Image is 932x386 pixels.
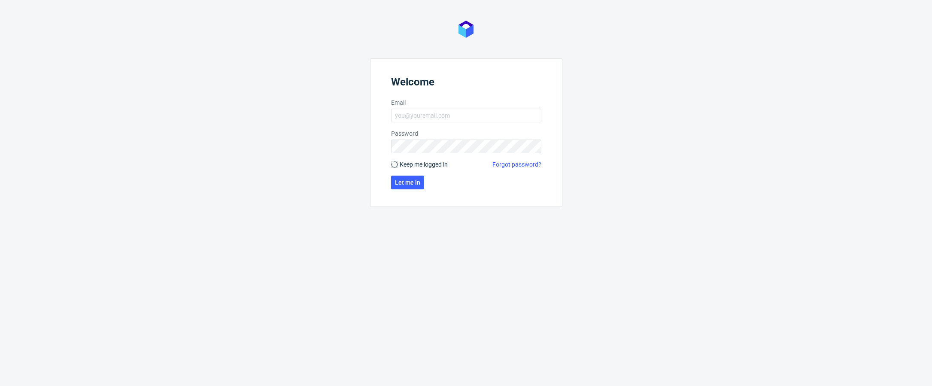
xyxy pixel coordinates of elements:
input: you@youremail.com [391,109,541,122]
span: Let me in [395,179,420,185]
span: Keep me logged in [400,160,448,169]
label: Password [391,129,541,138]
button: Let me in [391,176,424,189]
a: Forgot password? [492,160,541,169]
label: Email [391,98,541,107]
header: Welcome [391,76,541,91]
